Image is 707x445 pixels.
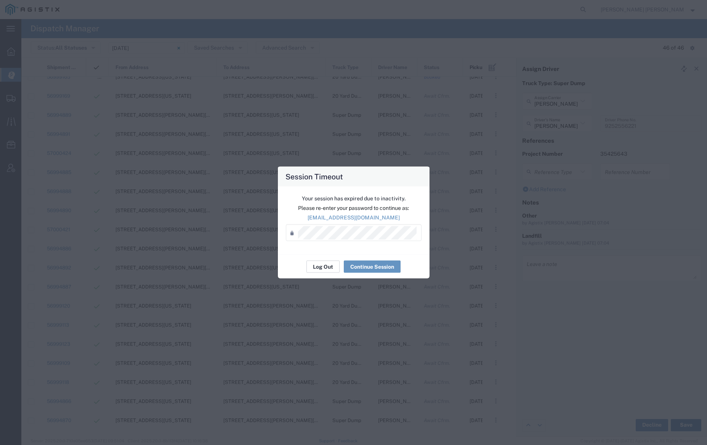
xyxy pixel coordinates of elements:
[344,261,401,273] button: Continue Session
[285,171,343,182] h4: Session Timeout
[286,204,422,212] p: Please re-enter your password to continue as:
[286,195,422,203] p: Your session has expired due to inactivity.
[286,214,422,222] p: [EMAIL_ADDRESS][DOMAIN_NAME]
[306,261,340,273] button: Log Out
